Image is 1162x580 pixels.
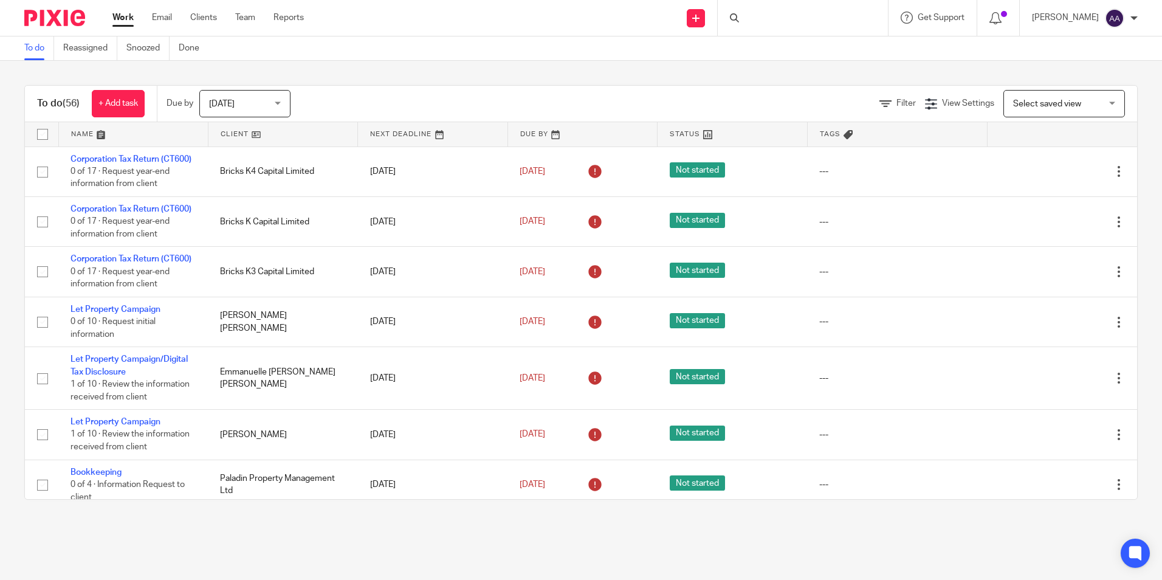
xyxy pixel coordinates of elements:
a: Corporation Tax Return (CT600) [70,255,191,263]
span: 0 of 4 · Information Request to client [70,480,185,502]
span: Not started [670,369,725,384]
a: To do [24,36,54,60]
span: Not started [670,162,725,178]
span: Not started [670,426,725,441]
span: Not started [670,213,725,228]
span: [DATE] [520,268,545,276]
span: 0 of 17 · Request year-end information from client [70,268,170,289]
a: Snoozed [126,36,170,60]
div: --- [819,216,975,228]
td: Emmanuelle [PERSON_NAME] [PERSON_NAME] [208,347,357,410]
span: [DATE] [520,374,545,382]
span: Not started [670,475,725,491]
a: Let Property Campaign [70,305,160,314]
td: [DATE] [358,297,507,347]
td: [DATE] [358,196,507,246]
p: Due by [167,97,193,109]
h1: To do [37,97,80,110]
div: --- [819,266,975,278]
span: [DATE] [209,100,235,108]
p: [PERSON_NAME] [1032,12,1099,24]
span: Not started [670,263,725,278]
span: View Settings [942,99,994,108]
td: Paladin Property Management Ltd [208,460,357,509]
td: Bricks K Capital Limited [208,196,357,246]
div: --- [819,372,975,384]
span: [DATE] [520,480,545,489]
span: 1 of 10 · Review the information received from client [70,380,190,401]
span: Select saved view [1013,100,1081,108]
div: --- [819,316,975,328]
a: Corporation Tax Return (CT600) [70,205,191,213]
a: Let Property Campaign [70,418,160,426]
td: [DATE] [358,247,507,297]
span: 1 of 10 · Review the information received from client [70,430,190,452]
span: [DATE] [520,167,545,176]
a: Reports [273,12,304,24]
td: [DATE] [358,347,507,410]
span: (56) [63,98,80,108]
span: [DATE] [520,218,545,226]
a: Team [235,12,255,24]
td: [DATE] [358,410,507,460]
td: [DATE] [358,460,507,509]
a: + Add task [92,90,145,117]
span: [DATE] [520,430,545,439]
a: Let Property Campaign/Digital Tax Disclosure [70,355,188,376]
span: 0 of 17 · Request year-end information from client [70,218,170,239]
div: --- [819,478,975,491]
span: Get Support [918,13,964,22]
a: Corporation Tax Return (CT600) [70,155,191,164]
a: Clients [190,12,217,24]
span: Tags [820,131,841,137]
a: Done [179,36,208,60]
td: [PERSON_NAME] [208,410,357,460]
a: Work [112,12,134,24]
td: Bricks K4 Capital Limited [208,147,357,196]
span: 0 of 17 · Request year-end information from client [70,167,170,188]
span: Filter [896,99,916,108]
span: Not started [670,313,725,328]
span: 0 of 10 · Request initial information [70,317,156,339]
a: Reassigned [63,36,117,60]
div: --- [819,165,975,178]
td: [DATE] [358,147,507,196]
div: --- [819,429,975,441]
span: [DATE] [520,317,545,326]
a: Email [152,12,172,24]
td: [PERSON_NAME] [PERSON_NAME] [208,297,357,347]
img: Pixie [24,10,85,26]
td: Bricks K3 Capital Limited [208,247,357,297]
a: Bookkeeping [70,468,122,477]
img: svg%3E [1105,9,1124,28]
